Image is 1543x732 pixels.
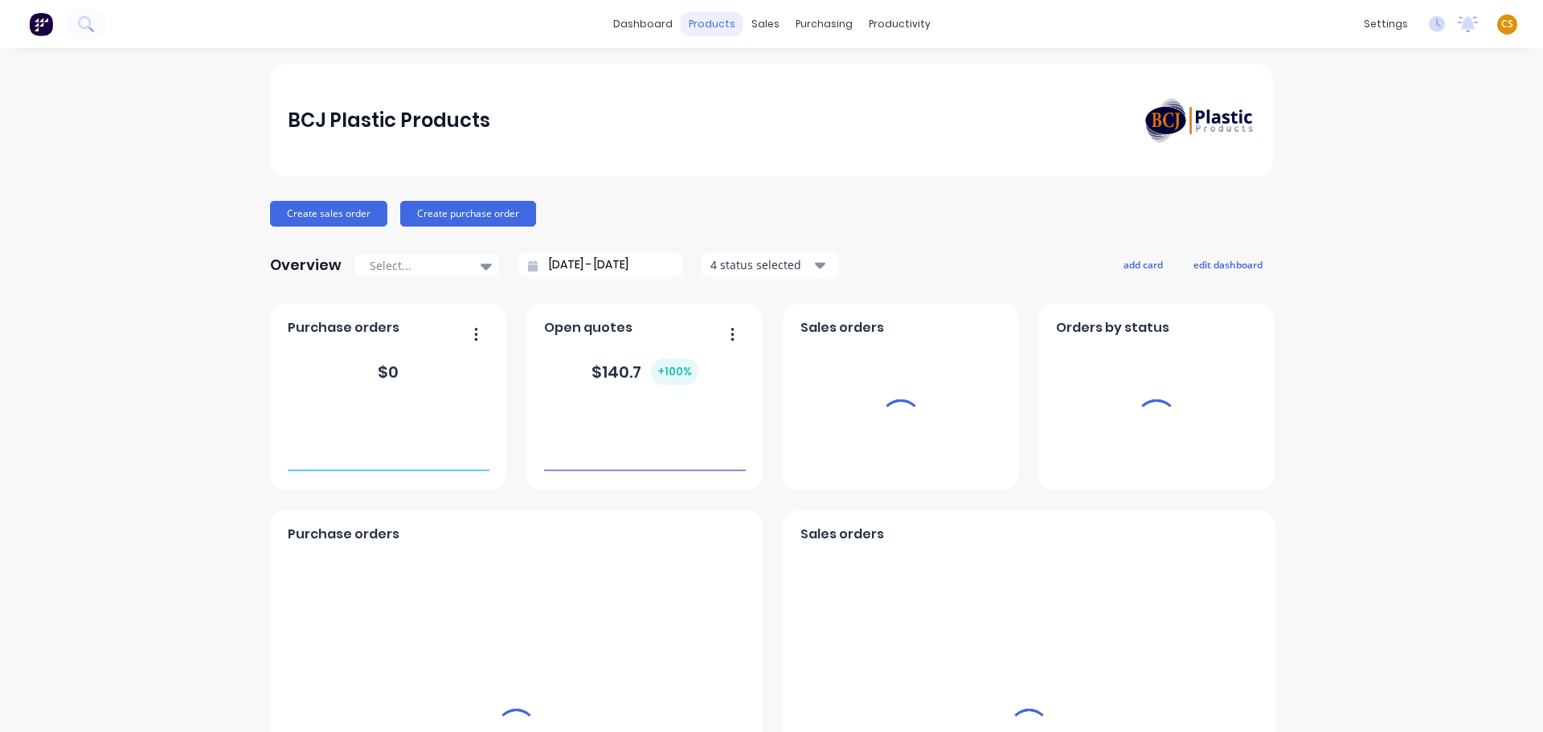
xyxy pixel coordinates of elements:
span: CS [1501,17,1513,31]
div: + 100 % [651,358,698,385]
div: Overview [270,249,342,281]
button: 4 status selected [702,253,838,277]
a: dashboard [605,12,681,36]
div: purchasing [788,12,861,36]
div: settings [1356,12,1416,36]
img: BCJ Plastic Products [1143,96,1255,144]
span: Purchase orders [288,525,399,544]
button: Create purchase order [400,201,536,227]
div: sales [743,12,788,36]
button: Create sales order [270,201,387,227]
div: products [681,12,743,36]
span: Open quotes [544,318,632,337]
span: Purchase orders [288,318,399,337]
img: Factory [29,12,53,36]
button: edit dashboard [1183,254,1273,275]
button: add card [1113,254,1173,275]
div: BCJ Plastic Products [288,104,490,137]
span: Sales orders [800,525,884,544]
div: $ 0 [378,360,399,384]
div: $ 140.7 [591,358,698,385]
span: Sales orders [800,318,884,337]
span: Orders by status [1056,318,1169,337]
div: 4 status selected [710,256,812,273]
div: productivity [861,12,939,36]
